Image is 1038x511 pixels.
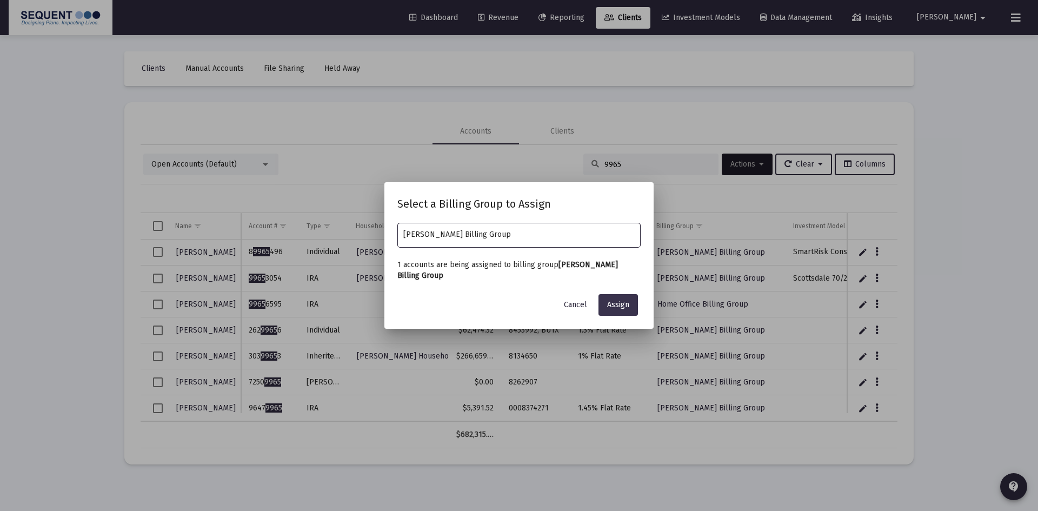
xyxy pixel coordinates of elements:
button: Assign [598,294,638,316]
h2: Select a Billing Group to Assign [397,195,641,213]
button: Cancel [555,294,596,316]
input: Select a billing group [403,230,635,239]
span: Assign [607,300,629,309]
p: 1 accounts are being assigned to billing group [397,260,641,281]
span: Cancel [564,300,587,309]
